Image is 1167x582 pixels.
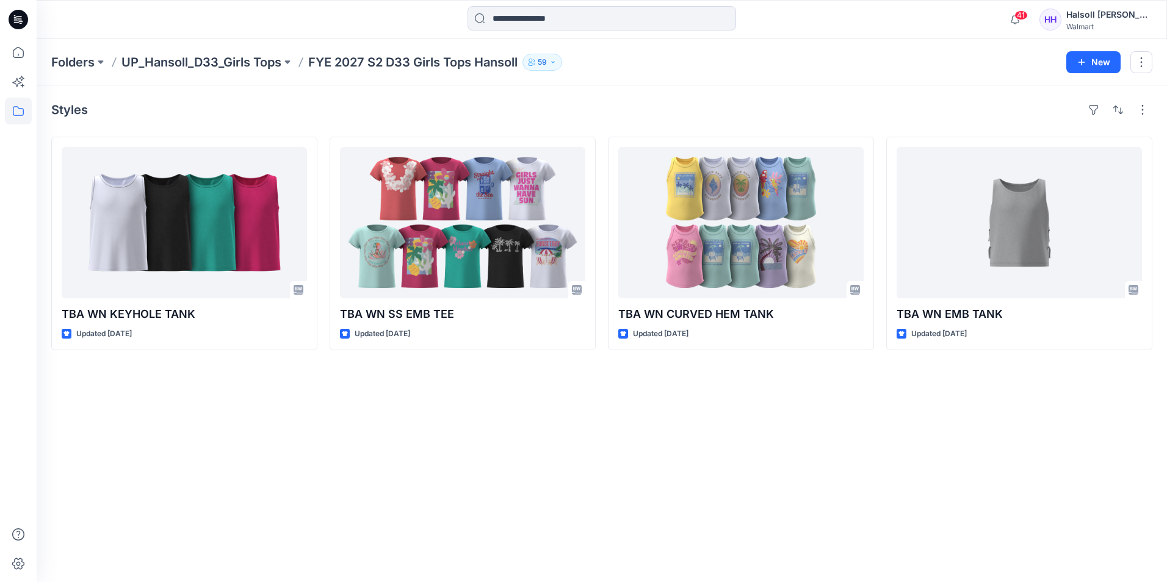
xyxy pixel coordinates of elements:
[897,306,1142,323] p: TBA WN EMB TANK
[76,328,132,340] p: Updated [DATE]
[1066,7,1152,22] div: Halsoll [PERSON_NAME] Girls Design Team
[1014,10,1028,20] span: 41
[618,306,864,323] p: TBA WN CURVED HEM TANK
[1039,9,1061,31] div: HH
[618,147,864,298] a: TBA WN CURVED HEM TANK
[911,328,967,340] p: Updated [DATE]
[51,102,88,117] h4: Styles
[538,56,547,69] p: 59
[1066,22,1152,31] div: Walmart
[1066,51,1121,73] button: New
[121,54,281,71] a: UP_Hansoll_D33_Girls Tops
[522,54,562,71] button: 59
[51,54,95,71] a: Folders
[340,147,585,298] a: TBA WN SS EMB TEE
[308,54,518,71] p: FYE 2027 S2 D33 Girls Tops Hansoll
[897,147,1142,298] a: TBA WN EMB TANK
[62,306,307,323] p: TBA WN KEYHOLE TANK
[633,328,688,340] p: Updated [DATE]
[62,147,307,298] a: TBA WN KEYHOLE TANK
[355,328,410,340] p: Updated [DATE]
[340,306,585,323] p: TBA WN SS EMB TEE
